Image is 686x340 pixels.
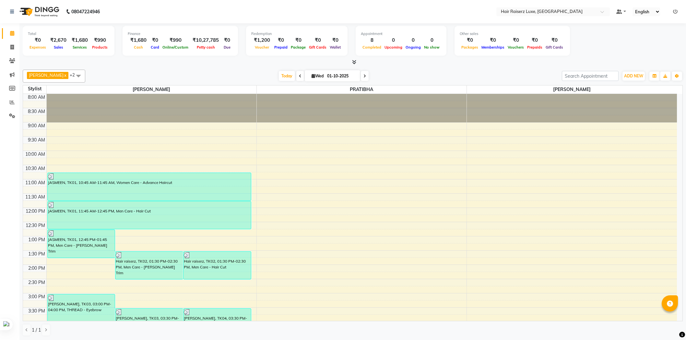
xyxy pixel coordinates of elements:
span: Expenses [28,45,48,50]
span: Card [149,45,161,50]
div: ₹1,200 [251,37,273,44]
div: Stylist [23,85,46,92]
span: Memberships [480,45,506,50]
div: 11:00 AM [24,179,46,186]
span: [PERSON_NAME] [29,73,64,78]
span: Ongoing [404,45,422,50]
div: ₹0 [307,37,328,44]
span: Prepaid [273,45,289,50]
a: x [64,73,66,78]
div: 8:00 AM [27,94,46,101]
div: JASMEEN, TK01, 12:45 PM-01:45 PM, Men Care - [PERSON_NAME] Trim [48,230,115,258]
div: 9:00 AM [27,122,46,129]
div: 10:00 AM [24,151,46,158]
div: ₹0 [149,37,161,44]
span: Due [222,45,232,50]
span: Sales [52,45,65,50]
div: 0 [404,37,422,44]
span: Vouchers [506,45,526,50]
div: ₹2,670 [48,37,69,44]
div: ₹1,680 [69,37,90,44]
div: [PERSON_NAME], TK04, 03:30 PM-04:30 PM, Women Care - Loreal Root-touchup [183,309,251,336]
div: 3:00 PM [27,293,46,300]
div: Finance [128,31,233,37]
div: Redemption [251,31,342,37]
div: [PERSON_NAME], TK03, 03:30 PM-04:30 PM, THREAD - Eyebrow [115,309,183,336]
div: ₹0 [328,37,342,44]
span: Gift Cards [307,45,328,50]
span: Package [289,45,307,50]
div: ₹0 [480,37,506,44]
span: Wallet [328,45,342,50]
div: 9:30 AM [27,137,46,143]
div: 2:30 PM [27,279,46,286]
span: Gift Cards [544,45,565,50]
div: 3:30 PM [27,308,46,314]
input: Search Appointment [562,71,619,81]
div: ₹990 [90,37,109,44]
div: JASMEEN, TK01, 10:45 AM-11:45 AM, Women Care - Advance Haircut [48,173,251,200]
div: 12:00 PM [24,208,46,215]
div: ₹0 [221,37,233,44]
div: 1:30 PM [27,251,46,257]
div: ₹0 [544,37,565,44]
div: 11:30 AM [24,194,46,200]
span: Upcoming [383,45,404,50]
span: Petty cash [195,45,217,50]
span: Packages [460,45,480,50]
div: JASMEEN, TK01, 11:45 AM-12:45 PM, Men Care - Hair Cut [48,201,251,229]
span: Voucher [253,45,271,50]
div: ₹0 [526,37,544,44]
div: ₹0 [28,37,48,44]
div: 10:30 AM [24,165,46,172]
span: [PERSON_NAME] [47,85,256,94]
img: logo [17,3,61,21]
span: No show [422,45,441,50]
span: PRATIBHA [257,85,467,94]
div: 0 [422,37,441,44]
div: Total [28,31,109,37]
button: ADD NEW [622,72,645,81]
span: 1 / 1 [32,327,41,334]
div: ₹0 [289,37,307,44]
span: Cash [132,45,145,50]
div: 0 [383,37,404,44]
span: [PERSON_NAME] [467,85,677,94]
div: Hair raiserz, TK02, 01:30 PM-02:30 PM, Men Care - [PERSON_NAME] Trim [115,252,183,279]
span: Services [71,45,89,50]
div: Appointment [361,31,441,37]
span: Products [90,45,109,50]
span: Prepaids [526,45,544,50]
div: ₹0 [506,37,526,44]
div: 12:30 PM [24,222,46,229]
div: ₹990 [161,37,190,44]
div: [PERSON_NAME], TK03, 03:00 PM-04:00 PM, THREAD - Eyebrow [48,294,115,322]
span: Online/Custom [161,45,190,50]
div: 8 [361,37,383,44]
span: Completed [361,45,383,50]
span: +2 [70,72,80,77]
div: 1:00 PM [27,236,46,243]
div: ₹10,27,785 [190,37,221,44]
div: ₹0 [460,37,480,44]
b: 08047224946 [71,3,100,21]
span: ADD NEW [624,74,643,78]
span: Wed [310,74,325,78]
div: ₹0 [273,37,289,44]
div: ₹1,680 [128,37,149,44]
div: 2:00 PM [27,265,46,272]
div: Hair raiserz, TK02, 01:30 PM-02:30 PM, Men Care - Hair Cut [183,252,251,279]
div: Other sales [460,31,565,37]
span: Today [279,71,295,81]
div: 8:30 AM [27,108,46,115]
input: 2025-10-01 [325,71,358,81]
